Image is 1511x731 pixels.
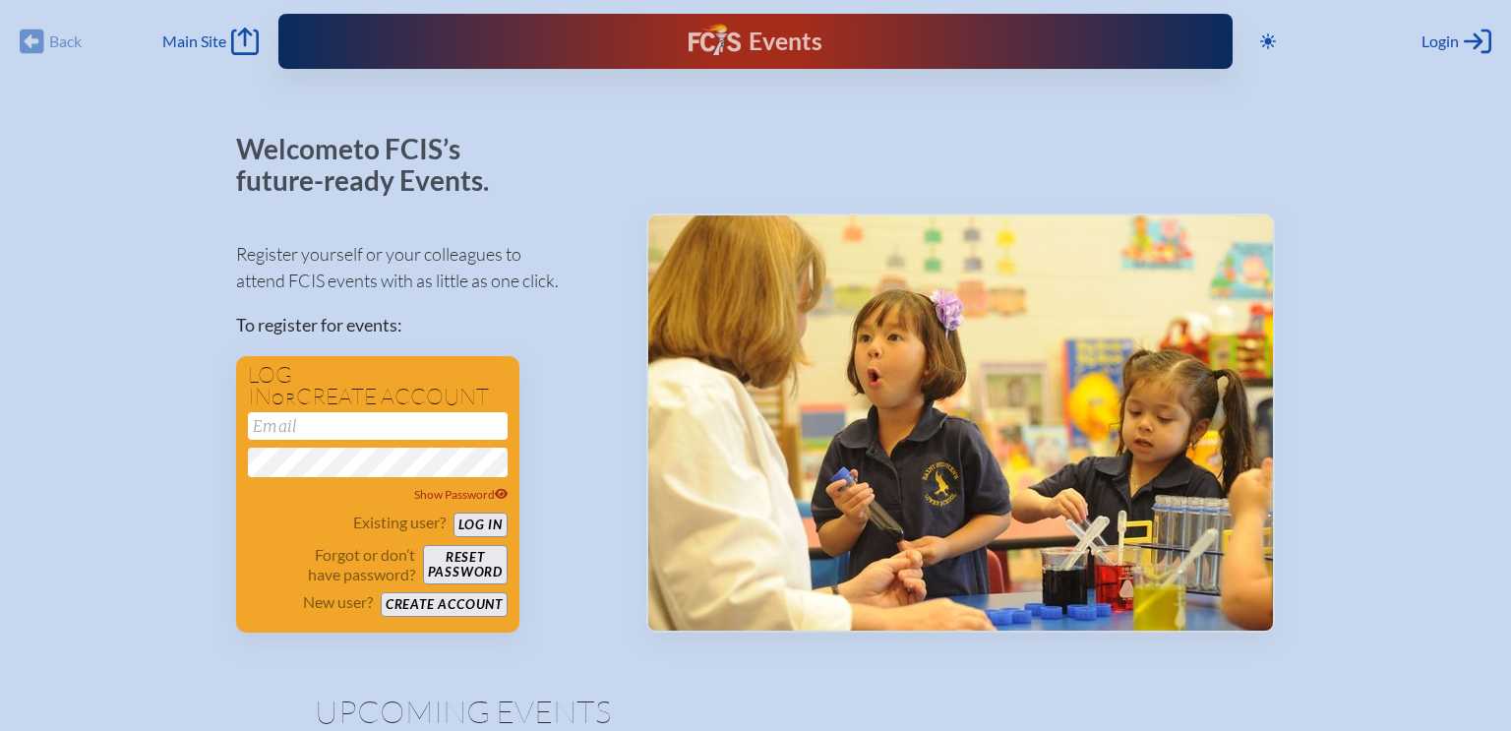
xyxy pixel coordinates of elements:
h1: Upcoming Events [315,696,1196,727]
p: To register for events: [236,312,615,338]
p: New user? [303,592,373,612]
span: Show Password [414,487,509,502]
img: Events [648,215,1273,631]
span: Main Site [162,31,226,51]
p: Welcome to FCIS’s future-ready Events. [236,134,512,196]
input: Email [248,412,508,440]
p: Register yourself or your colleagues to attend FCIS events with as little as one click. [236,241,615,294]
p: Existing user? [353,513,446,532]
a: Main Site [162,28,259,55]
p: Forgot or don’t have password? [248,545,415,584]
button: Create account [381,592,508,617]
h1: Log in create account [248,364,508,408]
span: Login [1421,31,1459,51]
span: or [272,389,296,408]
div: FCIS Events — Future ready [549,24,963,59]
button: Resetpassword [423,545,508,584]
button: Log in [453,513,508,537]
